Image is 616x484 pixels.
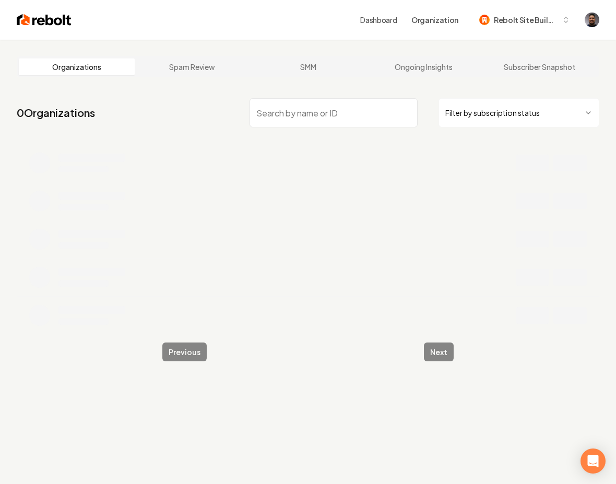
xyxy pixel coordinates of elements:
button: Open user button [585,13,599,27]
a: Spam Review [135,58,251,75]
span: Rebolt Site Builder [494,15,558,26]
div: Open Intercom Messenger [581,448,606,474]
input: Search by name or ID [250,98,418,127]
a: Subscriber Snapshot [481,58,597,75]
button: Organization [405,10,465,29]
a: 0Organizations [17,105,95,120]
a: Ongoing Insights [366,58,482,75]
a: Organizations [19,58,135,75]
a: Dashboard [360,15,397,25]
img: Rebolt Logo [17,13,72,27]
img: Daniel Humberto Ortega Celis [585,13,599,27]
a: SMM [250,58,366,75]
img: Rebolt Site Builder [479,15,490,25]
